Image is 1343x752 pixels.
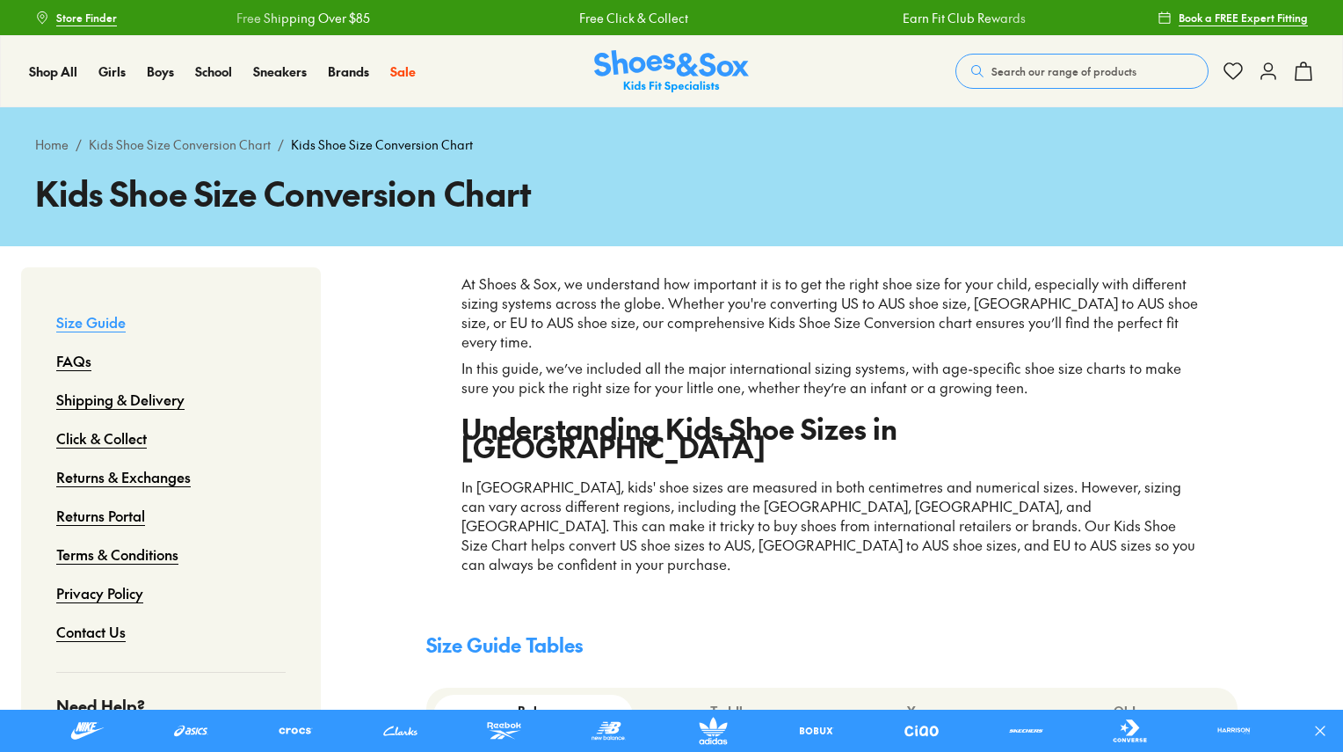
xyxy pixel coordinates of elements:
[390,62,416,80] span: Sale
[236,9,370,27] a: Free Shipping Over $85
[1158,2,1308,33] a: Book a FREE Expert Fitting
[56,341,91,380] a: FAQs
[147,62,174,80] span: Boys
[594,50,749,93] img: SNS_Logo_Responsive.svg
[56,694,286,718] h4: Need Help?
[253,62,307,80] span: Sneakers
[390,62,416,81] a: Sale
[56,496,145,535] a: Returns Portal
[35,135,69,154] a: Home
[426,631,1238,660] h4: Size Guide Tables
[461,359,1202,398] p: In this guide, we’ve included all the major international sizing systems, with age-specific shoe ...
[461,274,1202,352] p: At Shoes & Sox, we understand how important it is to get the right shoe size for your child, espe...
[56,457,191,496] a: Returns & Exchanges
[640,702,825,720] p: Toddler
[29,62,77,80] span: Shop All
[35,2,117,33] a: Store Finder
[991,63,1136,79] span: Search our range of products
[56,573,143,612] a: Privacy Policy
[440,702,626,720] p: Baby
[98,62,126,81] a: Girls
[195,62,232,80] span: School
[253,62,307,81] a: Sneakers
[1179,10,1308,26] span: Book a FREE Expert Fitting
[29,62,77,81] a: Shop All
[594,50,749,93] a: Shoes & Sox
[56,303,126,341] a: Size Guide
[56,419,147,457] a: Click & Collect
[98,62,126,80] span: Girls
[838,702,1024,720] p: Younger
[461,478,1202,574] p: In [GEOGRAPHIC_DATA], kids' shoe sizes are measured in both centimetres and numerical sizes. Howe...
[195,62,232,81] a: School
[461,419,1202,457] h2: Understanding Kids Shoe Sizes in [GEOGRAPHIC_DATA]
[955,54,1209,89] button: Search our range of products
[291,135,473,154] span: Kids Shoe Size Conversion Chart
[903,9,1026,27] a: Earn Fit Club Rewards
[89,135,271,154] a: Kids Shoe Size Conversion Chart
[1038,702,1223,720] p: Older
[56,612,126,651] a: Contact Us
[35,168,1308,218] h1: Kids Shoe Size Conversion Chart
[56,380,185,419] a: Shipping & Delivery
[35,135,1308,154] div: / /
[328,62,369,80] span: Brands
[56,10,117,26] span: Store Finder
[328,62,369,81] a: Brands
[579,9,688,27] a: Free Click & Collect
[56,535,178,573] a: Terms & Conditions
[147,62,174,81] a: Boys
